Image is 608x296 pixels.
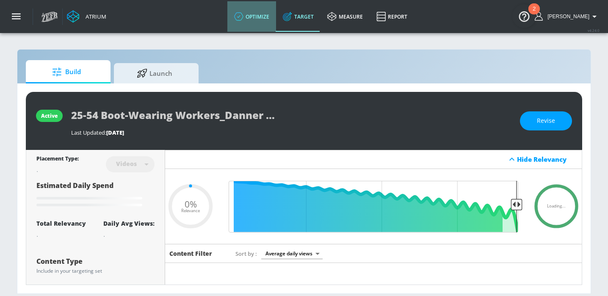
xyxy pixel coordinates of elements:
div: active [41,112,58,119]
div: Atrium [82,13,106,20]
a: Report [370,1,414,32]
a: Atrium [67,10,106,23]
h6: Content Filter [169,249,212,257]
div: Daily Avg Views: [103,219,155,227]
a: measure [321,1,370,32]
div: Content Type [36,258,155,265]
input: Final Threshold [224,181,522,232]
div: Hide Relevancy [517,155,577,163]
span: Loading... [547,205,566,209]
span: Estimated Daily Spend [36,181,113,190]
span: login as: Heather.Aleksis@zefr.com [544,14,589,19]
div: Videos [112,160,141,167]
span: Launch [122,63,187,83]
span: v 4.24.0 [588,28,600,33]
span: Build [34,62,99,82]
div: Include in your targeting set [36,268,155,274]
div: Total Relevancy [36,219,86,227]
span: 0% [185,200,197,209]
div: 2 [533,9,536,20]
span: Relevance [181,209,200,213]
div: Placement Type: [36,155,79,164]
div: Estimated Daily Spend [36,181,155,209]
button: Revise [520,111,572,130]
button: Open Resource Center, 2 new notifications [512,4,536,28]
div: Hide Relevancy [165,150,582,169]
a: optimize [227,1,276,32]
a: Target [276,1,321,32]
span: Revise [537,116,555,126]
div: Last Updated: [71,129,511,136]
span: [DATE] [106,129,124,136]
span: Sort by [235,250,257,257]
button: [PERSON_NAME] [535,11,600,22]
div: Average daily views [261,248,323,259]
